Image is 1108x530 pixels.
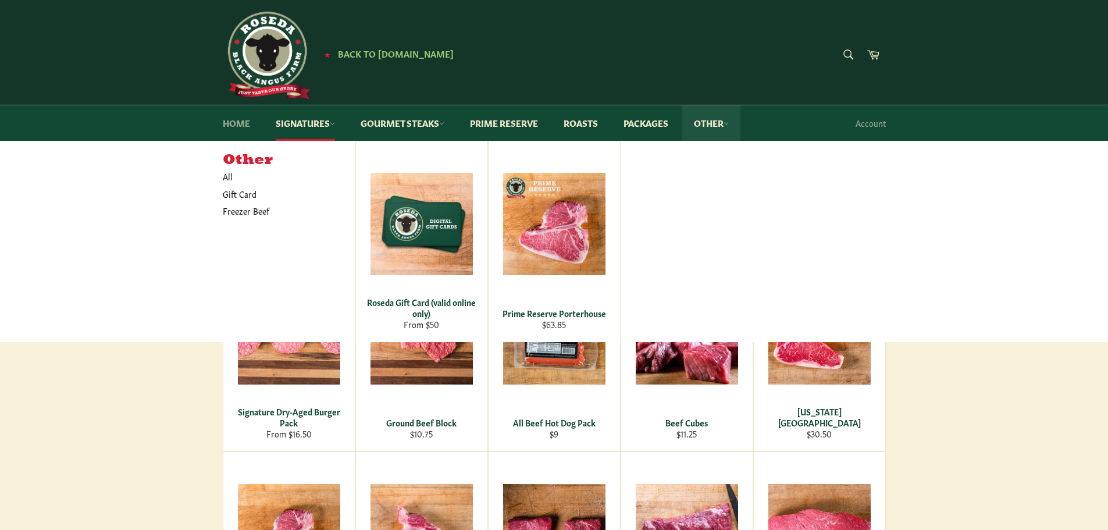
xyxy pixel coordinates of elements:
[363,319,480,330] div: From $50
[363,297,480,319] div: Roseda Gift Card (valid online only)
[612,105,680,141] a: Packages
[458,105,550,141] a: Prime Reserve
[503,173,605,275] img: Prime Reserve Porterhouse
[217,168,355,185] a: All
[355,141,488,342] a: Roseda Gift Card (valid online only) Roseda Gift Card (valid online only) From $50
[349,105,456,141] a: Gourmet Steaks
[211,105,262,141] a: Home
[552,105,610,141] a: Roasts
[628,417,745,428] div: Beef Cubes
[621,250,753,451] a: Beef Cubes Beef Cubes $11.25
[753,250,886,451] a: New York Strip [US_STATE][GEOGRAPHIC_DATA] $30.50
[324,49,330,59] span: ★
[496,417,612,428] div: All Beef Hot Dog Pack
[628,428,745,439] div: $11.25
[496,308,612,319] div: Prime Reserve Porterhouse
[496,428,612,439] div: $9
[230,406,347,429] div: Signature Dry-Aged Burger Pack
[850,106,892,140] a: Account
[682,105,740,141] a: Other
[223,12,310,99] img: Roseda Beef
[217,186,344,202] a: Gift Card
[230,428,347,439] div: From $16.50
[761,406,878,429] div: [US_STATE][GEOGRAPHIC_DATA]
[223,152,355,169] h5: Other
[355,250,488,451] a: Ground Beef Block Ground Beef Block $10.75
[488,141,621,342] a: Prime Reserve Porterhouse Prime Reserve Porterhouse $63.85
[318,49,454,59] a: ★ Back to [DOMAIN_NAME]
[223,250,355,451] a: Signature Dry-Aged Burger Pack Signature Dry-Aged Burger Pack From $16.50
[264,105,347,141] a: Signatures
[761,428,878,439] div: $30.50
[488,250,621,451] a: All Beef Hot Dog Pack All Beef Hot Dog Pack $9
[217,202,344,219] a: Freezer Beef
[370,173,473,275] img: Roseda Gift Card (valid online only)
[338,47,454,59] span: Back to [DOMAIN_NAME]
[496,319,612,330] div: $63.85
[363,428,480,439] div: $10.75
[363,417,480,428] div: Ground Beef Block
